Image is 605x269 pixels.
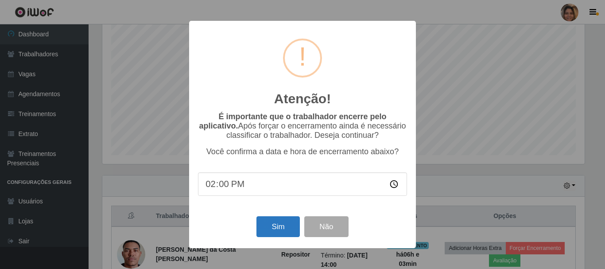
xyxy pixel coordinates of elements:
[304,216,348,237] button: Não
[199,112,386,130] b: É importante que o trabalhador encerre pelo aplicativo.
[198,147,407,156] p: Você confirma a data e hora de encerramento abaixo?
[256,216,299,237] button: Sim
[274,91,331,107] h2: Atenção!
[198,112,407,140] p: Após forçar o encerramento ainda é necessário classificar o trabalhador. Deseja continuar?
